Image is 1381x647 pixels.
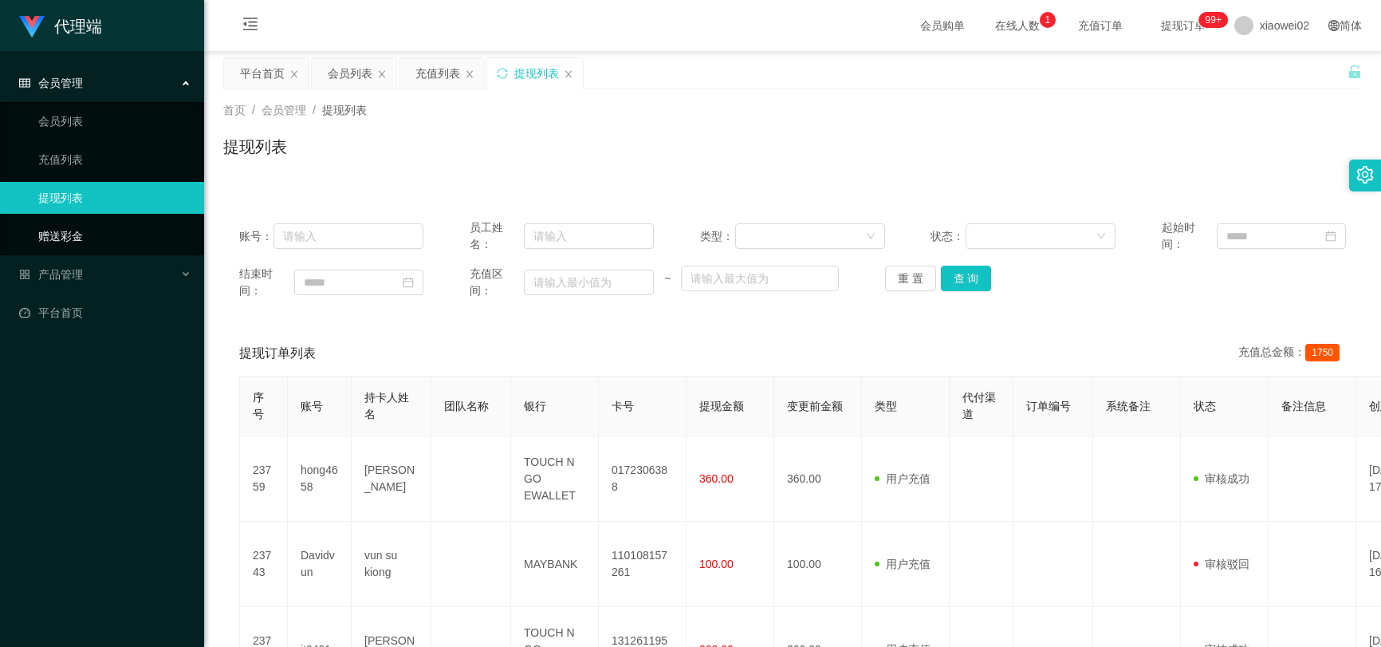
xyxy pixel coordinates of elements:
sup: 1207 [1199,12,1228,28]
span: 持卡人姓名 [364,391,409,420]
span: 提现订单 [1153,20,1214,31]
td: MAYBANK [511,522,599,607]
span: 起始时间： [1162,219,1217,253]
span: 充值区间： [470,266,523,299]
div: 充值列表 [415,58,460,89]
span: 卡号 [612,400,634,412]
span: 结束时间： [239,266,294,299]
i: 图标: appstore-o [19,269,30,280]
i: 图标: sync [497,68,508,79]
sup: 1 [1040,12,1056,28]
i: 图标: down [866,231,875,243]
span: 100.00 [699,558,734,570]
td: 110108157261 [599,522,687,607]
input: 请输入 [273,223,423,249]
span: 银行 [524,400,546,412]
i: 图标: close [377,69,387,79]
i: 图标: close [465,69,474,79]
td: hong4658 [288,436,352,522]
td: vun su kiong [352,522,431,607]
span: 账号 [301,400,323,412]
span: / [313,104,316,116]
span: 首页 [223,104,246,116]
a: 代理端 [19,19,102,32]
i: 图标: down [1096,231,1106,243]
h1: 代理端 [54,1,102,52]
td: 23759 [240,436,288,522]
i: 图标: unlock [1348,65,1362,79]
div: 平台首页 [240,58,285,89]
span: 用户充值 [875,472,931,485]
td: 360.00 [774,436,862,522]
td: 23743 [240,522,288,607]
span: 代付渠道 [962,391,996,420]
span: 用户充值 [875,558,931,570]
input: 请输入最大值为 [681,266,839,291]
span: 审核成功 [1194,472,1249,485]
span: / [252,104,255,116]
span: 团队名称 [444,400,489,412]
span: 在线人数 [987,20,1048,31]
span: 备注信息 [1281,400,1326,412]
a: 赠送彩金 [38,220,191,252]
span: 类型 [875,400,897,412]
span: ~ [654,270,681,287]
td: 100.00 [774,522,862,607]
div: 会员列表 [328,58,372,89]
button: 查 询 [941,266,992,291]
p: 1 [1045,12,1050,28]
span: 会员管理 [262,104,306,116]
a: 图标: dashboard平台首页 [19,297,191,329]
td: Davidvun [288,522,352,607]
h1: 提现列表 [223,135,287,159]
div: 充值总金额： [1238,344,1346,363]
span: 充值订单 [1070,20,1131,31]
i: 图标: close [564,69,573,79]
td: TOUCH N GO EWALLET [511,436,599,522]
button: 重 置 [885,266,936,291]
span: 提现订单列表 [239,344,316,363]
span: 变更前金额 [787,400,843,412]
span: 账号： [239,228,273,245]
i: 图标: global [1328,20,1340,31]
a: 充值列表 [38,144,191,176]
span: 系统备注 [1106,400,1151,412]
span: 序号 [253,391,264,420]
img: logo.9652507e.png [19,16,45,38]
td: [PERSON_NAME] [352,436,431,522]
a: 提现列表 [38,182,191,214]
i: 图标: setting [1356,166,1374,183]
input: 请输入最小值为 [524,270,655,295]
span: 提现金额 [699,400,744,412]
span: 类型： [700,228,735,245]
span: 360.00 [699,472,734,485]
a: 会员列表 [38,105,191,137]
span: 状态： [931,228,966,245]
span: 状态 [1194,400,1216,412]
i: 图标: calendar [1325,231,1336,242]
i: 图标: table [19,77,30,89]
span: 提现列表 [322,104,367,116]
i: 图标: close [289,69,299,79]
span: 1750 [1305,344,1340,361]
span: 订单编号 [1026,400,1071,412]
td: 0172306388 [599,436,687,522]
span: 产品管理 [19,268,83,281]
div: 提现列表 [514,58,559,89]
input: 请输入 [524,223,655,249]
span: 会员管理 [19,77,83,89]
span: 审核驳回 [1194,558,1249,570]
i: 图标: calendar [403,277,414,288]
span: 员工姓名： [470,219,523,253]
i: 图标: menu-fold [223,1,277,52]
